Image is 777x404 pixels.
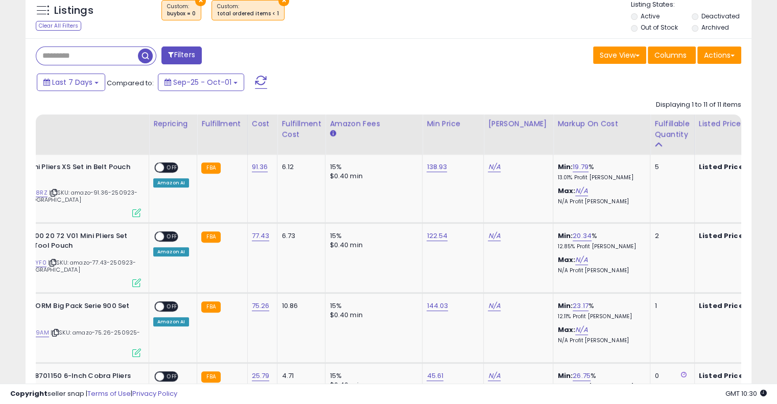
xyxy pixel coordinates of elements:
label: Archived [701,23,728,32]
b: KRAFTFORM Big Pack Serie 900 Set 15 PCS. [11,301,135,323]
b: Min: [557,231,573,241]
small: FBA [201,231,220,243]
div: 15% [329,371,414,381]
a: 144.03 [427,301,448,311]
a: N/A [488,162,500,172]
button: Columns [648,46,696,64]
b: Listed Price: [699,301,745,311]
p: 12.11% Profit [PERSON_NAME] [557,313,642,320]
a: 19.79 [573,162,588,172]
div: 15% [329,231,414,241]
div: total ordered items < 1 [217,10,279,17]
b: Knipex 8701150 6-Inch Cobra Pliers [11,371,135,384]
div: % [557,162,642,181]
div: $0.40 min [329,311,414,320]
div: Min Price [427,118,479,129]
small: FBA [201,162,220,174]
span: Sep-25 - Oct-01 [173,77,231,87]
a: Privacy Policy [132,389,177,398]
span: OFF [164,163,180,172]
div: 6.12 [281,162,317,172]
b: Min: [557,162,573,172]
button: Actions [697,46,741,64]
span: Compared to: [107,78,154,88]
p: N/A Profit [PERSON_NAME] [557,198,642,205]
span: OFF [164,302,180,311]
a: N/A [575,255,587,265]
button: Filters [161,46,201,64]
button: Last 7 Days [37,74,105,91]
div: % [557,301,642,320]
a: 25.79 [252,371,270,381]
div: 5 [654,162,686,172]
div: % [557,231,642,250]
span: OFF [164,232,180,241]
div: 4.71 [281,371,317,381]
button: Sep-25 - Oct-01 [158,74,244,91]
span: Last 7 Days [52,77,92,87]
div: 6.73 [281,231,317,241]
p: N/A Profit [PERSON_NAME] [557,267,642,274]
b: Knipex 00 20 72 V01 Mini Pliers Set in Belt Tool Pouch [11,231,135,253]
a: Terms of Use [87,389,131,398]
b: 2 Pc Mini Pliers XS Set in Belt Pouch [10,162,134,175]
span: Columns [654,50,687,60]
div: 15% [329,301,414,311]
div: [PERSON_NAME] [488,118,549,129]
div: Fulfillment [201,118,243,129]
strong: Copyright [10,389,48,398]
p: N/A Profit [PERSON_NAME] [557,337,642,344]
div: Amazon AI [153,317,189,326]
small: FBA [201,301,220,313]
button: Save View [593,46,646,64]
p: 12.85% Profit [PERSON_NAME] [557,243,642,250]
p: 13.01% Profit [PERSON_NAME] [557,174,642,181]
span: 2025-10-9 10:30 GMT [725,389,767,398]
a: N/A [488,371,500,381]
span: OFF [164,372,180,381]
div: 0 [654,371,686,381]
div: Amazon AI [153,247,189,256]
label: Active [641,12,660,20]
span: Custom: [167,3,196,18]
div: % [557,371,642,390]
b: Max: [557,186,575,196]
div: $0.40 min [329,172,414,181]
a: 91.36 [252,162,268,172]
a: N/A [575,325,587,335]
a: 75.26 [252,301,270,311]
div: 15% [329,162,414,172]
b: Min: [557,301,573,311]
div: seller snap | | [10,389,177,399]
a: 23.17 [573,301,588,311]
div: Repricing [153,118,193,129]
a: 138.93 [427,162,447,172]
div: Fulfillable Quantity [654,118,690,140]
th: The percentage added to the cost of goods (COGS) that forms the calculator for Min & Max prices. [553,114,650,155]
a: 122.54 [427,231,448,241]
b: Listed Price: [699,371,745,381]
div: Markup on Cost [557,118,646,129]
div: 10.86 [281,301,317,311]
label: Out of Stock [641,23,678,32]
a: N/A [488,231,500,241]
span: Custom: [217,3,279,18]
div: buybox = 0 [167,10,196,17]
a: N/A [575,186,587,196]
label: Deactivated [701,12,739,20]
b: Max: [557,325,575,335]
div: Clear All Filters [36,21,81,31]
small: FBA [201,371,220,383]
a: 77.43 [252,231,270,241]
div: Fulfillment Cost [281,118,321,140]
h5: Listings [54,4,93,18]
div: $0.40 min [329,241,414,250]
small: Amazon Fees. [329,129,336,138]
b: Min: [557,371,573,381]
div: Amazon Fees [329,118,418,129]
a: N/A [488,301,500,311]
div: Displaying 1 to 11 of 11 items [656,100,741,110]
div: Amazon AI [153,178,189,187]
b: Max: [557,255,575,265]
b: Listed Price: [699,162,745,172]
